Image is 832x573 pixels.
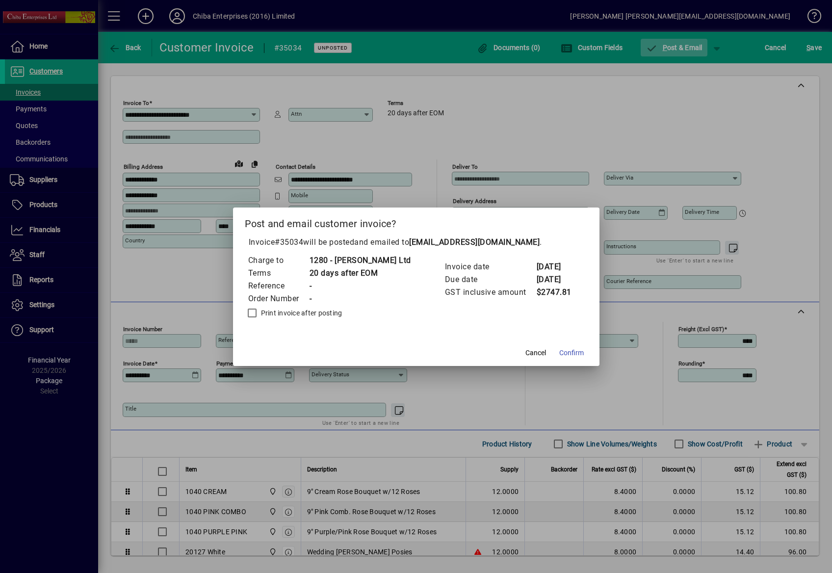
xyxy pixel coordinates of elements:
[536,260,575,273] td: [DATE]
[245,236,588,248] p: Invoice will be posted .
[354,237,540,247] span: and emailed to
[520,344,551,362] button: Cancel
[233,208,599,236] h2: Post and email customer invoice?
[309,267,411,280] td: 20 days after EOM
[536,273,575,286] td: [DATE]
[555,344,588,362] button: Confirm
[248,267,309,280] td: Terms
[309,254,411,267] td: 1280 - [PERSON_NAME] Ltd
[444,260,536,273] td: Invoice date
[248,254,309,267] td: Charge to
[536,286,575,299] td: $2747.81
[248,280,309,292] td: Reference
[409,237,540,247] b: [EMAIL_ADDRESS][DOMAIN_NAME]
[525,348,546,358] span: Cancel
[444,286,536,299] td: GST inclusive amount
[275,237,303,247] span: #35034
[309,292,411,305] td: -
[444,273,536,286] td: Due date
[309,280,411,292] td: -
[248,292,309,305] td: Order Number
[259,308,342,318] label: Print invoice after posting
[559,348,584,358] span: Confirm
